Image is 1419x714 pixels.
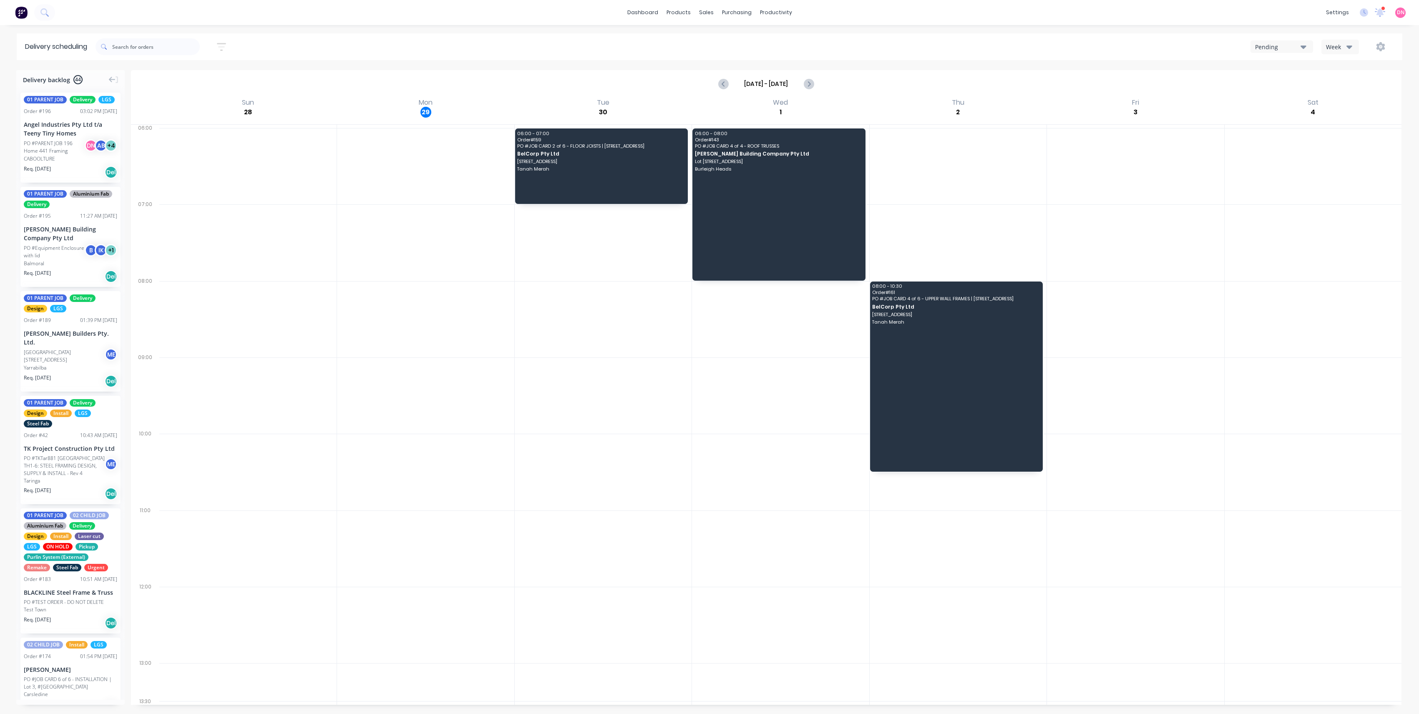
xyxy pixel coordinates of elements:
span: Delivery [70,294,96,302]
span: Delivery [70,96,96,103]
span: Install [50,410,72,417]
div: Thu [949,98,967,107]
div: 2 [953,107,964,118]
div: 01:54 PM [DATE] [80,653,117,660]
span: 01 PARENT JOB [24,96,67,103]
div: Order # 174 [24,653,51,660]
span: 06:00 - 07:00 [517,131,684,136]
span: Tanah Merah [872,319,1039,324]
span: Burleigh Heads [695,166,861,171]
div: PO #TEST ORDER - DO NOT DELETE [24,598,104,606]
div: 06:00 [131,123,159,199]
div: 03:02 PM [DATE] [80,108,117,115]
span: Order # 159 [517,137,684,142]
div: Sat [1305,98,1321,107]
span: Install [66,641,88,649]
div: BLACKLINE Steel Frame & Truss [24,588,117,597]
div: Carsledine [24,691,117,698]
div: purchasing [718,6,756,19]
div: 10:00 [131,429,159,505]
span: Aluminium Fab [24,522,66,530]
span: Purlin System (External) [24,553,88,561]
span: 02 CHILD JOB [24,641,63,649]
span: LGS [24,543,40,551]
span: Remake [24,564,50,571]
span: [STREET_ADDRESS] [872,312,1039,317]
div: 07:00 [131,199,159,276]
div: Order # 195 [24,212,51,220]
div: Balmoral [24,260,117,267]
div: sales [695,6,718,19]
span: Design [24,305,47,312]
span: Req. [DATE] [24,269,51,277]
span: LGS [98,96,115,103]
span: Urgent [84,564,108,571]
span: Tanah Merah [517,166,684,171]
span: LGS [91,641,107,649]
div: Sun [239,98,257,107]
span: 01 PARENT JOB [24,190,67,198]
div: [GEOGRAPHIC_DATA][STREET_ADDRESS] [24,349,107,364]
span: Req. [DATE] [24,616,51,623]
span: Order # 161 [872,290,1039,295]
div: Delivery scheduling [17,33,96,60]
button: Pending [1250,40,1313,53]
div: Order # 42 [24,432,48,439]
div: + 4 [105,139,117,152]
span: PO # JOB CARD 4 of 4 - ROOF TRUSSES [695,143,861,148]
span: [STREET_ADDRESS] [517,159,684,164]
span: Req. [DATE] [24,374,51,382]
span: PO # JOB CARD 2 of 6 - FLOOR JOISTS | [STREET_ADDRESS] [517,143,684,148]
div: TK Project Construction Pty Ltd [24,444,117,453]
div: Del [105,375,117,387]
div: Order # 189 [24,317,51,324]
div: Week [1326,43,1350,51]
span: LGS [50,305,66,312]
div: Yarrabilba [24,364,117,372]
div: Angel Industries Pty Ltd t/a Teeny Tiny Homes [24,120,117,138]
div: Del [105,488,117,500]
div: A B [95,139,107,152]
span: Steel Fab [24,420,52,427]
span: Steel Fab [53,564,81,571]
div: B [85,244,97,256]
span: Req. [DATE] [24,165,51,173]
span: BelCorp Pty Ltd [517,151,684,156]
input: Search for orders [112,38,200,55]
span: Delivery backlog [23,75,70,84]
div: Order # 196 [24,108,51,115]
div: 11:27 AM [DATE] [80,212,117,220]
div: D N [85,139,97,152]
div: CABOOLTURE [24,155,117,163]
span: Delivery [24,201,50,208]
div: 28 [243,107,254,118]
div: Fri [1130,98,1142,107]
span: LGS [75,410,91,417]
span: ON HOLD [43,543,73,551]
div: PO #PARENT JOB 196 Home 441 Framing [24,140,87,155]
span: Aluminium Fab [70,190,112,198]
div: PO #TKTar881 [GEOGRAPHIC_DATA] TH1-6: STEEL FRAMING DESIGN, SUPPLY & INSTALL - Rev 4 [24,455,107,477]
div: 10:43 AM [DATE] [80,432,117,439]
div: [PERSON_NAME] Builders Pty. Ltd. [24,329,117,347]
div: products [662,6,695,19]
span: Delivery [70,399,96,407]
div: I K [95,244,107,256]
div: Taringa [24,477,117,485]
div: 13:30 [131,696,159,706]
div: 01:39 PM [DATE] [80,317,117,324]
div: 29 [420,107,431,118]
div: PO #Equipment Enclosure with lid [24,244,87,259]
div: Wed [770,98,790,107]
span: Pickup [75,543,98,551]
div: Del [105,617,117,629]
div: 1 [775,107,786,118]
div: [PERSON_NAME] [24,665,117,674]
a: dashboard [623,6,662,19]
div: + 1 [105,244,117,256]
div: 4 [1308,107,1318,118]
div: 12:00 [131,582,159,658]
div: Mon [416,98,435,107]
span: BelCorp Pty Ltd [872,304,1039,309]
div: Order # 183 [24,576,51,583]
